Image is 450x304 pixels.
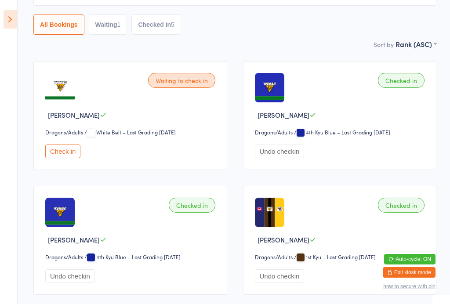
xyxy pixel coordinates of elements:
[48,110,100,119] span: [PERSON_NAME]
[148,73,215,88] div: Waiting to check in
[378,198,425,213] div: Checked in
[117,21,121,28] div: 1
[294,128,390,136] span: / 4th Kyu Blue – Last Grading [DATE]
[45,253,83,261] div: Dragons/Adults
[45,198,75,227] img: image1750901610.png
[48,235,100,244] span: [PERSON_NAME]
[45,145,80,158] button: Check in
[84,128,176,136] span: / White Belt – Last Grading [DATE]
[171,21,174,28] div: 5
[258,235,309,244] span: [PERSON_NAME]
[45,269,95,283] button: Undo checkin
[255,128,293,136] div: Dragons/Adults
[255,198,284,227] img: image1756265208.png
[396,39,436,49] div: Rank (ASC)
[383,283,435,290] button: how to secure with pin
[255,269,305,283] button: Undo checkin
[255,253,293,261] div: Dragons/Adults
[255,73,284,102] img: image1750901648.png
[33,14,84,35] button: All Bookings
[383,267,435,278] button: Exit kiosk mode
[294,253,376,261] span: / 1st Kyu – Last Grading [DATE]
[45,128,83,136] div: Dragons/Adults
[84,253,181,261] span: / 4th Kyu Blue – Last Grading [DATE]
[45,73,75,102] img: image1757556252.png
[255,145,305,158] button: Undo checkin
[384,254,435,264] button: Auto-cycle: ON
[378,73,425,88] div: Checked in
[131,14,181,35] button: Checked in5
[89,14,127,35] button: Waiting1
[258,110,309,119] span: [PERSON_NAME]
[169,198,215,213] div: Checked in
[374,40,394,49] label: Sort by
